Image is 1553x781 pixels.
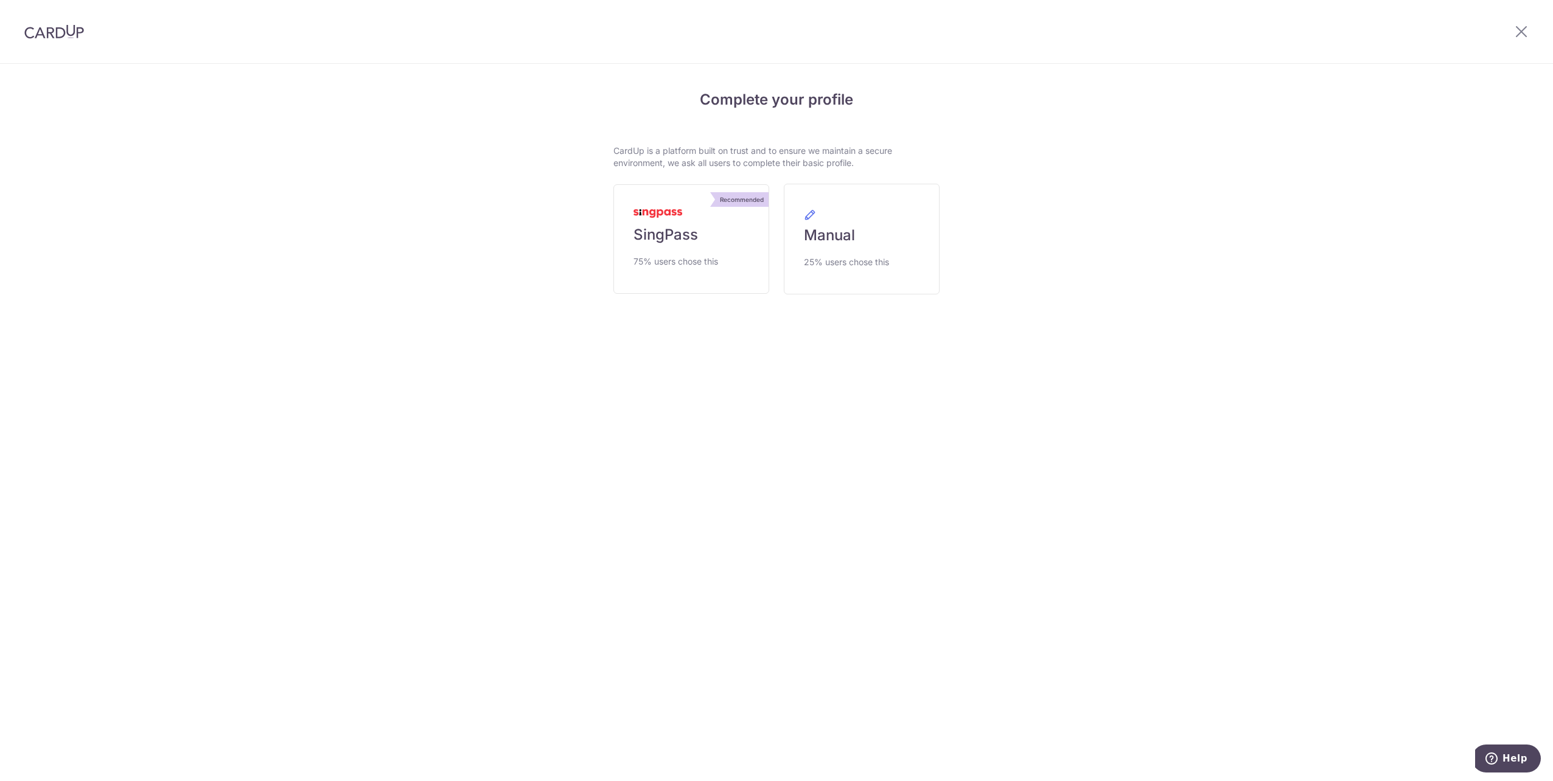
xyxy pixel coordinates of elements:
[715,192,769,207] div: Recommended
[633,254,718,269] span: 75% users chose this
[784,184,940,294] a: Manual 25% users chose this
[633,209,682,218] img: MyInfoLogo
[24,24,84,39] img: CardUp
[804,255,889,269] span: 25% users chose this
[633,225,698,245] span: SingPass
[804,226,855,245] span: Manual
[1475,745,1541,775] iframe: Opens a widget where you can find more information
[613,89,940,111] h4: Complete your profile
[613,145,940,169] p: CardUp is a platform built on trust and to ensure we maintain a secure environment, we ask all us...
[613,184,769,294] a: Recommended SingPass 75% users chose this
